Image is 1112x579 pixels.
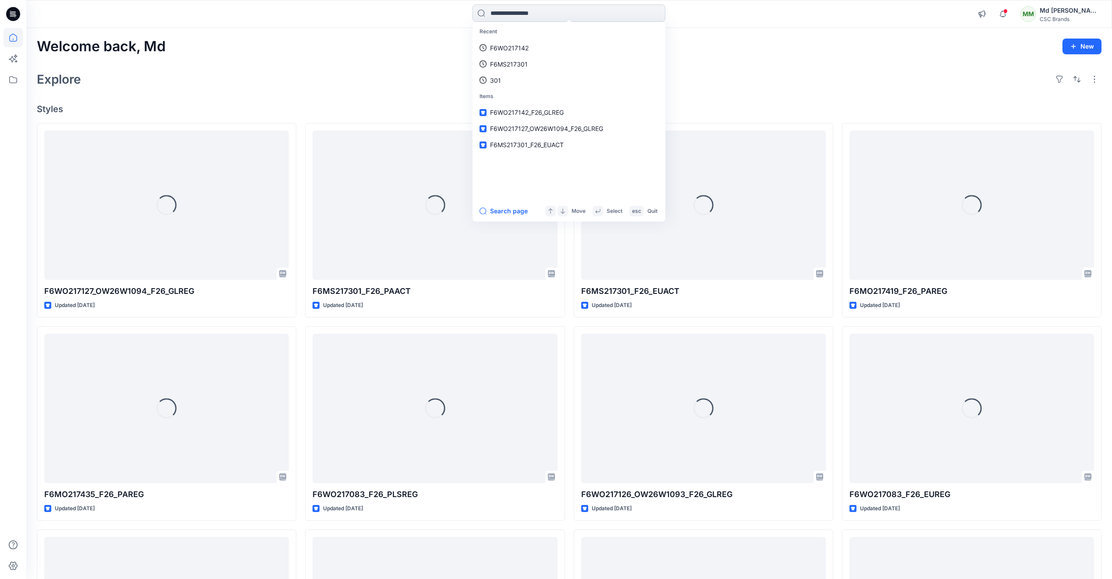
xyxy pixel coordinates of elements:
[1062,39,1101,54] button: New
[632,207,641,216] p: esc
[55,504,95,513] p: Updated [DATE]
[474,104,664,120] a: F6WO217142_F26_GLREG
[1040,5,1101,16] div: Md [PERSON_NAME]
[37,104,1101,114] h4: Styles
[849,285,1094,297] p: F6MO217419_F26_PAREG
[313,488,557,501] p: F6WO217083_F26_PLSREG
[490,109,564,116] span: F6WO217142_F26_GLREG
[592,301,632,310] p: Updated [DATE]
[490,76,501,85] p: 301
[313,285,557,297] p: F6MS217301_F26_PAACT
[581,285,826,297] p: F6MS217301_F26_EUACT
[490,125,603,132] span: F6WO217127_OW26W1094_F26_GLREG
[592,504,632,513] p: Updated [DATE]
[490,141,564,148] span: F6MS217301_F26_EUACT
[490,60,528,69] p: F6MS217301
[647,207,657,216] p: Quit
[474,88,664,105] p: Items
[474,56,664,72] a: F6MS217301
[474,72,664,88] a: 301
[474,120,664,137] a: F6WO217127_OW26W1094_F26_GLREG
[480,206,528,216] button: Search page
[474,137,664,153] a: F6MS217301_F26_EUACT
[849,488,1094,501] p: F6WO217083_F26_EUREG
[860,504,900,513] p: Updated [DATE]
[1040,16,1101,22] div: CSC Brands
[1020,6,1036,22] div: MM
[607,207,622,216] p: Select
[581,488,826,501] p: F6WO217126_OW26W1093_F26_GLREG
[572,207,586,216] p: Move
[474,24,664,40] p: Recent
[37,72,81,86] h2: Explore
[37,39,166,55] h2: Welcome back, Md
[323,504,363,513] p: Updated [DATE]
[474,40,664,56] a: F6WO217142
[490,43,529,53] p: F6WO217142
[55,301,95,310] p: Updated [DATE]
[44,285,289,297] p: F6WO217127_OW26W1094_F26_GLREG
[323,301,363,310] p: Updated [DATE]
[860,301,900,310] p: Updated [DATE]
[44,488,289,501] p: F6MO217435_F26_PAREG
